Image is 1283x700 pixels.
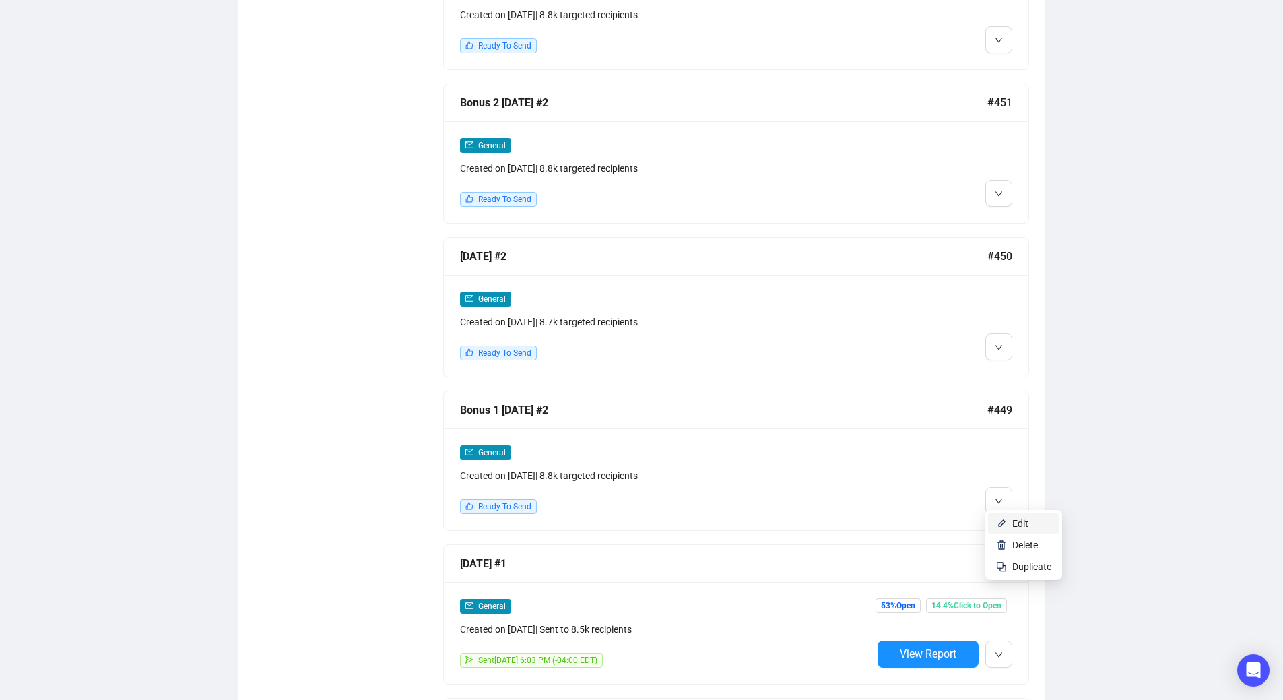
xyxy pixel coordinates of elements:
div: Bonus 1 [DATE] #2 [460,402,987,418]
a: [DATE] #2#450mailGeneralCreated on [DATE]| 8.7k targeted recipientslikeReady To Send [443,237,1029,377]
span: down [995,344,1003,352]
div: [DATE] #2 [460,248,987,265]
a: Bonus 1 [DATE] #2#449mailGeneralCreated on [DATE]| 8.8k targeted recipientslikeReady To Send [443,391,1029,531]
div: Open Intercom Messenger [1237,654,1270,687]
span: like [465,502,473,510]
img: svg+xml;base64,PHN2ZyB4bWxucz0iaHR0cDovL3d3dy53My5vcmcvMjAwMC9zdmciIHhtbG5zOnhsaW5rPSJodHRwOi8vd3... [996,540,1007,550]
span: Ready To Send [478,195,531,204]
span: Edit [1012,518,1028,529]
img: svg+xml;base64,PHN2ZyB4bWxucz0iaHR0cDovL3d3dy53My5vcmcvMjAwMC9zdmciIHhtbG5zOnhsaW5rPSJodHRwOi8vd3... [996,518,1007,529]
span: View Report [900,647,956,660]
div: Created on [DATE] | Sent to 8.5k recipients [460,622,872,637]
span: Delete [1012,540,1038,550]
span: down [995,497,1003,505]
div: Created on [DATE] | 8.7k targeted recipients [460,315,872,329]
a: [DATE] #1#448mailGeneralCreated on [DATE]| Sent to 8.5k recipientssendSent[DATE] 6:03 PM (-04:00 ... [443,544,1029,685]
span: mail [465,602,473,610]
span: mail [465,448,473,456]
div: Created on [DATE] | 8.8k targeted recipients [460,161,872,176]
div: Created on [DATE] | 8.8k targeted recipients [460,468,872,483]
div: Created on [DATE] | 8.8k targeted recipients [460,7,872,22]
span: 53% Open [876,598,921,613]
span: Ready To Send [478,502,531,511]
span: 14.4% Click to Open [926,598,1007,613]
span: Ready To Send [478,41,531,51]
span: General [478,602,506,611]
span: General [478,141,506,150]
span: like [465,195,473,203]
img: svg+xml;base64,PHN2ZyB4bWxucz0iaHR0cDovL3d3dy53My5vcmcvMjAwMC9zdmciIHdpZHRoPSIyNCIgaGVpZ2h0PSIyNC... [996,561,1007,572]
button: View Report [878,641,979,668]
span: #450 [987,248,1012,265]
span: #449 [987,402,1012,418]
span: #451 [987,94,1012,111]
span: down [995,651,1003,659]
span: General [478,448,506,457]
span: mail [465,294,473,303]
span: mail [465,141,473,149]
span: down [995,36,1003,44]
span: like [465,41,473,49]
span: down [995,190,1003,198]
span: Duplicate [1012,561,1051,572]
span: Sent [DATE] 6:03 PM (-04:00 EDT) [478,656,597,665]
span: like [465,348,473,356]
div: Bonus 2 [DATE] #2 [460,94,987,111]
a: Bonus 2 [DATE] #2#451mailGeneralCreated on [DATE]| 8.8k targeted recipientslikeReady To Send [443,84,1029,224]
span: General [478,294,506,304]
span: send [465,656,473,664]
div: [DATE] #1 [460,555,987,572]
span: Ready To Send [478,348,531,358]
